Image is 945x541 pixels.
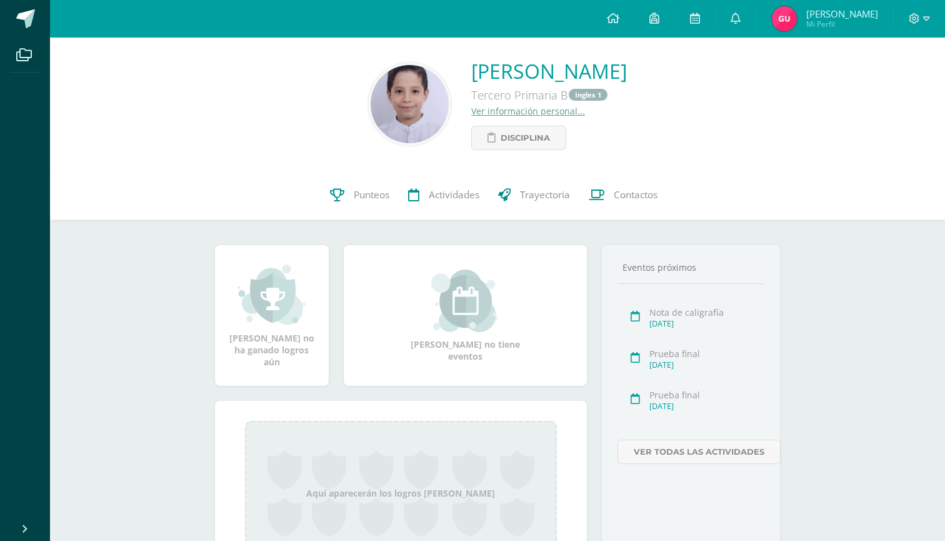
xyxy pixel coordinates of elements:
[471,84,627,105] div: Tercero Primaria B
[649,306,761,318] div: Nota de caligrafía
[617,261,765,273] div: Eventos próximos
[649,389,761,401] div: Prueba final
[402,270,527,362] div: [PERSON_NAME] no tiene eventos
[649,360,761,370] div: [DATE]
[617,440,781,464] a: Ver todas las actividades
[806,8,878,20] span: [PERSON_NAME]
[772,6,797,31] img: 13996aeac49eb35943267114028331e8.png
[471,126,566,150] a: Disciplina
[321,170,399,220] a: Punteos
[649,348,761,360] div: Prueba final
[579,170,667,220] a: Contactos
[501,126,550,149] span: Disciplina
[569,89,607,101] a: Ingles 1
[614,189,657,202] span: Contactos
[520,189,570,202] span: Trayectoria
[429,189,479,202] span: Actividades
[371,65,449,143] img: c840d2facdd621dee0a5325bf39597e8.png
[489,170,579,220] a: Trayectoria
[649,401,761,412] div: [DATE]
[471,105,585,117] a: Ver información personal...
[431,270,499,332] img: event_small.png
[354,189,389,202] span: Punteos
[806,19,878,29] span: Mi Perfil
[649,318,761,329] div: [DATE]
[237,263,306,326] img: achievement_small.png
[227,263,316,368] div: [PERSON_NAME] no ha ganado logros aún
[471,58,627,84] a: [PERSON_NAME]
[399,170,489,220] a: Actividades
